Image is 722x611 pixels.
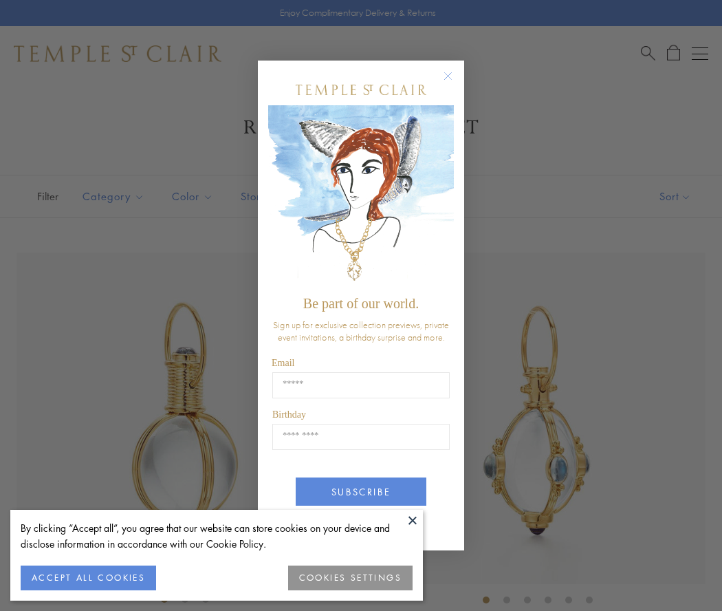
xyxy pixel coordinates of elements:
span: Be part of our world. [303,296,419,311]
button: Close dialog [446,74,463,92]
button: ACCEPT ALL COOKIES [21,566,156,590]
input: Email [272,372,450,398]
span: Sign up for exclusive collection previews, private event invitations, a birthday surprise and more. [273,319,449,343]
div: By clicking “Accept all”, you agree that our website can store cookies on your device and disclos... [21,520,413,552]
span: Birthday [272,409,306,420]
img: Temple St. Clair [296,85,426,95]
button: COOKIES SETTINGS [288,566,413,590]
img: c4a9eb12-d91a-4d4a-8ee0-386386f4f338.jpeg [268,105,454,289]
span: Email [272,358,294,368]
button: SUBSCRIBE [296,478,426,506]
